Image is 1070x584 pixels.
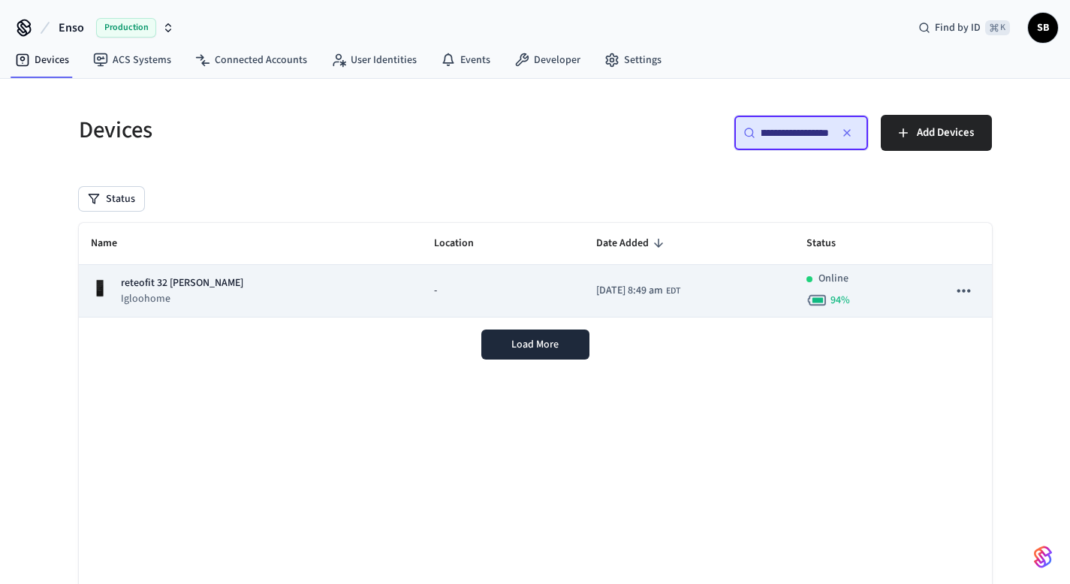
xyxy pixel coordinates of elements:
a: Developer [502,47,592,74]
h5: Devices [79,115,526,146]
img: igloohome_deadbolt_2e [91,279,109,297]
span: 94 % [830,293,850,308]
span: Date Added [596,232,668,255]
span: Location [434,232,493,255]
span: [DATE] 8:49 am [596,283,663,299]
p: reteofit 32 [PERSON_NAME] [121,275,243,291]
a: Devices [3,47,81,74]
button: Load More [481,330,589,360]
table: sticky table [79,223,992,318]
span: Load More [511,337,559,352]
span: ⌘ K [985,20,1010,35]
span: Find by ID [935,20,981,35]
a: ACS Systems [81,47,183,74]
span: Production [96,18,156,38]
span: SB [1029,14,1056,41]
span: Status [806,232,855,255]
div: Find by ID⌘ K [906,14,1022,41]
a: Events [429,47,502,74]
a: User Identities [319,47,429,74]
a: Settings [592,47,674,74]
button: Add Devices [881,115,992,151]
button: Status [79,187,144,211]
span: Add Devices [917,123,974,143]
span: EDT [666,284,680,298]
span: - [434,283,437,299]
p: Online [818,271,848,287]
div: America/Toronto [596,283,680,299]
a: Connected Accounts [183,47,319,74]
span: Name [91,232,137,255]
span: Enso [59,19,84,37]
button: SB [1028,13,1058,43]
p: Igloohome [121,291,243,306]
img: SeamLogoGradient.69752ec5.svg [1034,545,1052,569]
